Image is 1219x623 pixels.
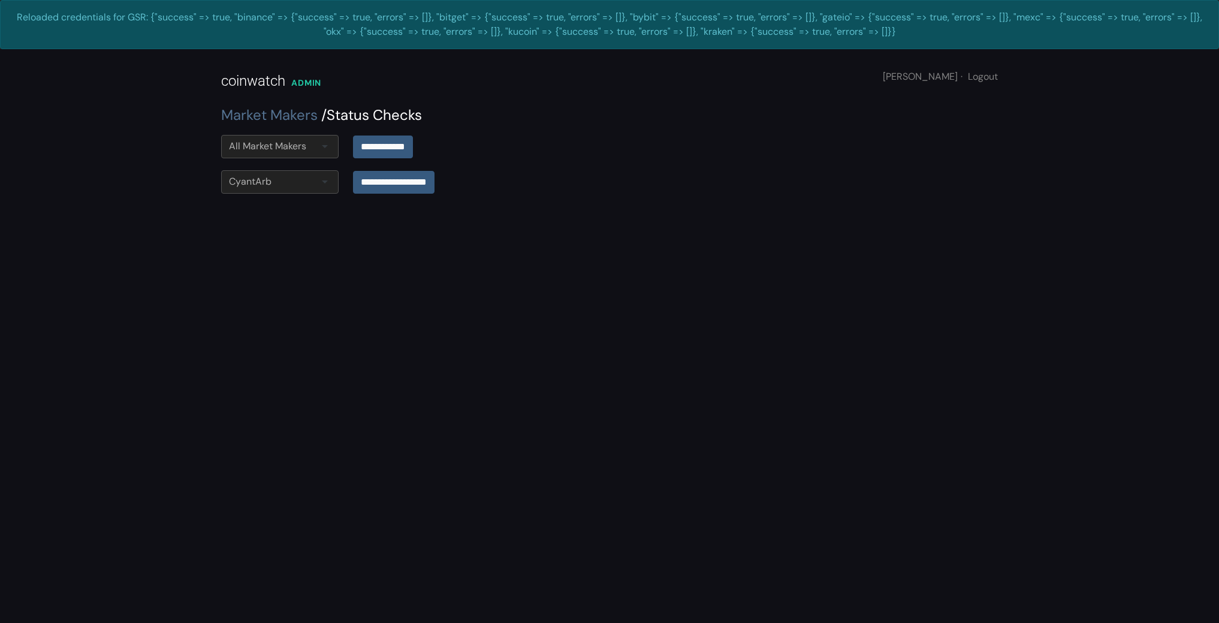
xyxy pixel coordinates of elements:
[229,174,271,189] div: CyantArb
[883,70,998,84] div: [PERSON_NAME]
[961,70,962,83] span: ·
[221,70,285,92] div: coinwatch
[221,49,321,104] a: coinwatch ADMIN
[968,70,998,83] a: Logout
[229,139,306,154] div: All Market Makers
[291,77,321,89] div: ADMIN
[321,106,327,124] span: /
[221,106,318,124] a: Market Makers
[221,104,998,126] div: Status Checks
